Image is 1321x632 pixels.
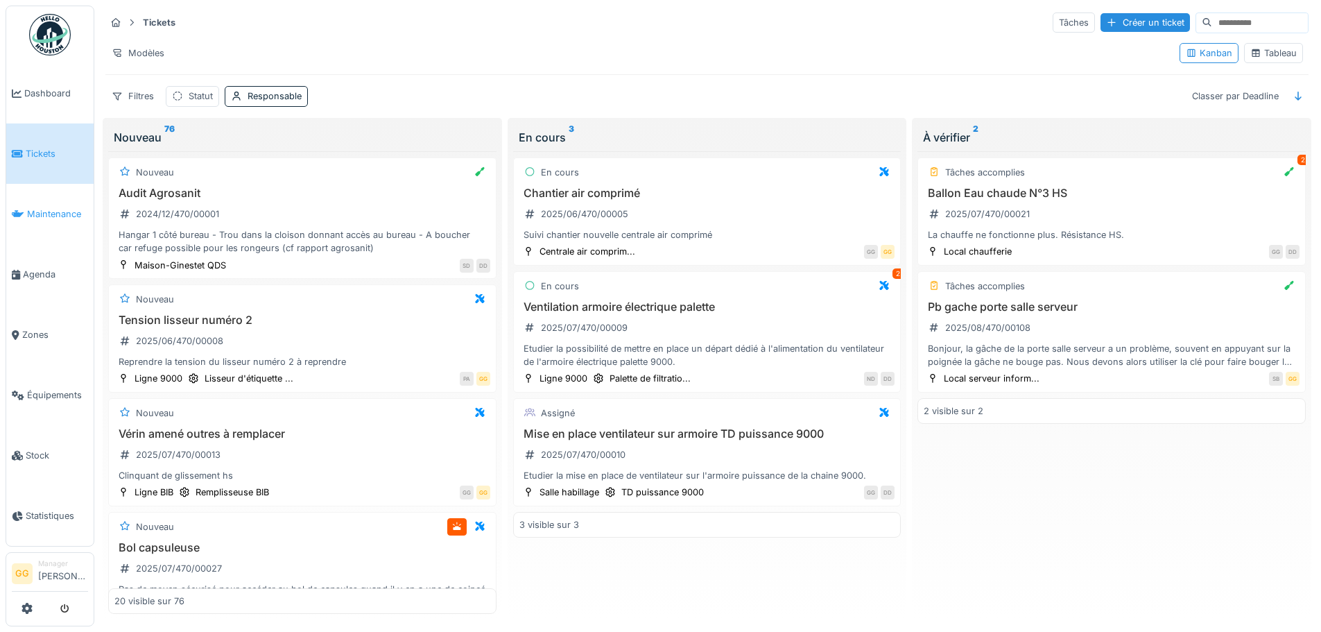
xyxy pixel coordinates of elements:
[541,448,625,461] div: 2025/07/470/00010
[973,129,978,146] sup: 2
[137,16,181,29] strong: Tickets
[114,314,490,327] h3: Tension lisseur numéro 2
[924,404,983,418] div: 2 visible sur 2
[6,425,94,486] a: Stock
[27,388,88,402] span: Équipements
[1250,46,1297,60] div: Tableau
[136,520,174,533] div: Nouveau
[476,486,490,499] div: GG
[26,147,88,160] span: Tickets
[24,87,88,100] span: Dashboard
[945,166,1025,179] div: Tâches accomplies
[610,372,691,385] div: Palette de filtratio...
[924,187,1300,200] h3: Ballon Eau chaude N°3 HS
[12,563,33,584] li: GG
[519,300,895,314] h3: Ventilation armoire électrique palette
[881,245,895,259] div: GG
[27,207,88,221] span: Maintenance
[881,486,895,499] div: DD
[1100,13,1190,32] div: Créer un ticket
[945,207,1030,221] div: 2025/07/470/00021
[1286,245,1300,259] div: DD
[519,469,895,482] div: Etudier la mise en place de ventilateur sur l'armoire puissance de la chaine 9000.
[924,300,1300,314] h3: Pb gache porte salle serveur
[1297,155,1309,165] div: 2
[136,407,174,420] div: Nouveau
[6,123,94,184] a: Tickets
[460,372,474,386] div: PA
[189,89,213,103] div: Statut
[136,562,222,575] div: 2025/07/470/00027
[164,129,175,146] sup: 76
[460,259,474,273] div: SD
[135,259,226,272] div: Maison-Ginestet QDS
[924,342,1300,368] div: Bonjour, la gâche de la porte salle serveur a un problème, souvent en appuyant sur la poignée la ...
[38,558,88,569] div: Manager
[460,486,474,499] div: GG
[541,407,575,420] div: Assigné
[205,372,293,385] div: Lisseur d'étiquette ...
[519,427,895,441] h3: Mise en place ventilateur sur armoire TD puissance 9000
[114,355,490,368] div: Reprendre la tension du lisseur numéro 2 à reprendre
[196,486,269,499] div: Remplisseuse BIB
[6,365,94,425] a: Équipements
[248,89,302,103] div: Responsable
[541,207,628,221] div: 2025/06/470/00005
[114,595,184,608] div: 20 visible sur 76
[539,486,599,499] div: Salle habillage
[476,372,490,386] div: GG
[476,259,490,273] div: DD
[26,449,88,462] span: Stock
[114,541,490,554] h3: Bol capsuleuse
[105,43,171,63] div: Modèles
[135,372,182,385] div: Ligne 9000
[6,244,94,305] a: Agenda
[114,469,490,482] div: Clinquant de glissement hs
[114,228,490,255] div: Hangar 1 côté bureau - Trou dans la cloison donnant accès au bureau - A boucher car refuge possib...
[944,372,1039,385] div: Local serveur inform...
[135,486,173,499] div: Ligne BIB
[38,558,88,588] li: [PERSON_NAME]
[519,518,579,531] div: 3 visible sur 3
[541,280,579,293] div: En cours
[114,427,490,441] h3: Vérin amené outres à remplacer
[519,129,896,146] div: En cours
[6,63,94,123] a: Dashboard
[114,129,491,146] div: Nouveau
[6,305,94,365] a: Zones
[22,328,88,341] span: Zones
[6,486,94,546] a: Statistiques
[1186,86,1285,106] div: Classer par Deadline
[136,166,174,179] div: Nouveau
[29,14,71,55] img: Badge_color-CXgf-gQk.svg
[136,448,221,461] div: 2025/07/470/00013
[541,321,628,334] div: 2025/07/470/00009
[114,187,490,200] h3: Audit Agrosanit
[1269,245,1283,259] div: GG
[539,245,635,258] div: Centrale air comprim...
[1186,46,1232,60] div: Kanban
[881,372,895,386] div: DD
[864,486,878,499] div: GG
[944,245,1012,258] div: Local chaufferie
[519,187,895,200] h3: Chantier air comprimé
[114,583,490,609] div: Pas de moyen sécurisé pour accéder au bol de capsules quand il y en a une de coincé dedans. (Mett...
[519,342,895,368] div: Etudier la possibilité de mettre en place un départ dédié à l'alimentation du ventilateur de l'ar...
[923,129,1300,146] div: À vérifier
[569,129,574,146] sup: 3
[6,184,94,244] a: Maintenance
[621,486,704,499] div: TD puissance 9000
[924,228,1300,241] div: La chauffe ne fonctionne plus. Résistance HS.
[1269,372,1283,386] div: SB
[864,245,878,259] div: GG
[136,293,174,306] div: Nouveau
[519,228,895,241] div: Suivi chantier nouvelle centrale air comprimé
[23,268,88,281] span: Agenda
[892,268,904,279] div: 2
[541,166,579,179] div: En cours
[136,334,223,348] div: 2025/06/470/00008
[945,280,1025,293] div: Tâches accomplies
[105,86,160,106] div: Filtres
[945,321,1030,334] div: 2025/08/470/00108
[12,558,88,592] a: GG Manager[PERSON_NAME]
